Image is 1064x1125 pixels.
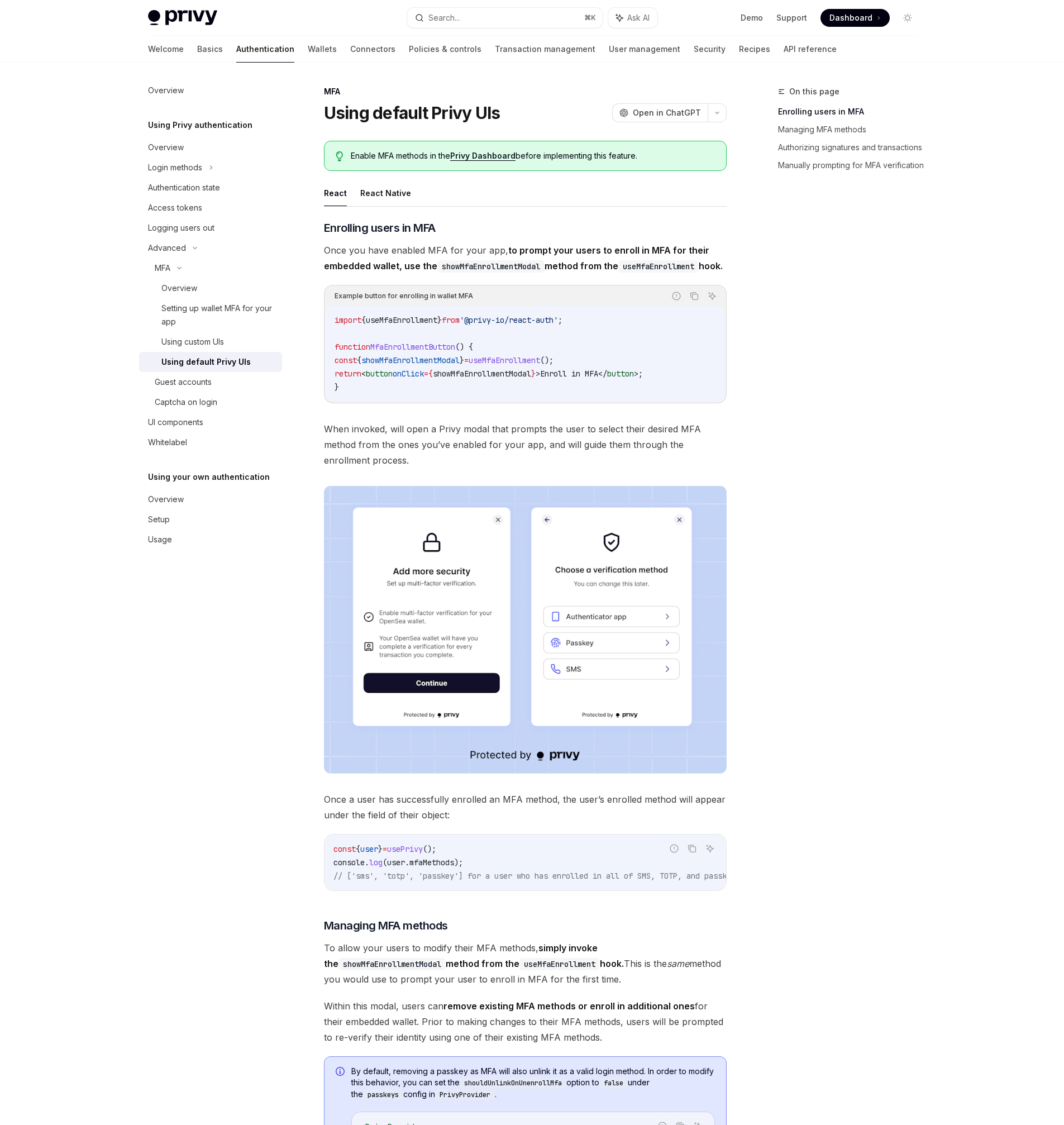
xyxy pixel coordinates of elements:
[148,493,184,506] div: Overview
[450,151,516,161] a: Privy Dashboard
[155,375,212,389] div: Guest accounts
[365,857,369,867] span: .
[357,355,361,365] span: {
[618,260,699,273] code: useMfaEnrollment
[351,1066,715,1100] span: By default, removing a passkey as MFA will also unlink it as a valid login method. In order to mo...
[324,103,500,123] h1: Using default Privy UIs
[139,489,282,509] a: Overview
[685,841,699,856] button: Copy the contents from the code block
[366,369,393,379] span: button
[333,871,753,881] span: // ['sms', 'totp', 'passkey'] for a user who has enrolled in all of SMS, TOTP, and passkey MFA
[155,395,217,409] div: Captcha on login
[612,103,708,122] button: Open in ChatGPT
[363,1089,403,1100] code: passkeys
[360,180,411,206] button: React Native
[778,139,925,156] a: Authorizing signatures and transactions
[778,156,925,174] a: Manually prompting for MFA verification
[148,470,270,484] h5: Using your own authentication
[361,315,366,325] span: {
[148,201,202,214] div: Access tokens
[139,80,282,101] a: Overview
[148,241,186,255] div: Advanced
[558,315,562,325] span: ;
[393,369,424,379] span: onClick
[139,298,282,332] a: Setting up wallet MFA for your app
[409,36,481,63] a: Policies & controls
[324,940,727,987] span: To allow your users to modify their MFA methods, This is the method you would use to prompt your ...
[356,844,360,854] span: {
[778,121,925,139] a: Managing MFA methods
[460,315,558,325] span: '@privy-io/react-auth'
[370,342,455,352] span: MfaEnrollmentButton
[633,107,701,118] span: Open in ChatGPT
[455,342,473,352] span: () {
[148,36,184,63] a: Welcome
[335,382,339,392] span: }
[361,369,366,379] span: <
[423,844,436,854] span: ();
[148,416,203,429] div: UI components
[428,369,433,379] span: {
[540,355,554,365] span: ();
[139,332,282,352] a: Using custom UIs
[351,150,714,161] span: Enable MFA methods in the before implementing this feature.
[324,421,727,468] span: When invoked, will open a Privy modal that prompts the user to select their desired MFA method fr...
[148,513,170,526] div: Setup
[338,958,446,970] code: showMfaEnrollmentModal
[464,355,469,365] span: =
[148,161,202,174] div: Login methods
[407,8,603,28] button: Search...⌘K
[139,432,282,452] a: Whitelabel
[387,844,423,854] span: usePrivy
[705,289,719,303] button: Ask AI
[335,315,361,325] span: import
[669,289,684,303] button: Report incorrect code
[139,278,282,298] a: Overview
[139,198,282,218] a: Access tokens
[383,844,387,854] span: =
[383,857,387,867] span: (
[460,355,464,365] span: }
[899,9,917,27] button: Toggle dark mode
[378,844,383,854] span: }
[687,289,702,303] button: Copy the contents from the code block
[495,36,595,63] a: Transaction management
[609,36,680,63] a: User management
[598,369,607,379] span: </
[703,841,717,856] button: Ask AI
[519,958,600,970] code: useMfaEnrollment
[155,261,170,275] div: MFA
[335,355,357,365] span: const
[308,36,337,63] a: Wallets
[335,369,361,379] span: return
[607,369,634,379] span: button
[148,141,184,154] div: Overview
[627,12,650,23] span: Ask AI
[366,315,437,325] span: useMfaEnrollment
[148,84,184,97] div: Overview
[360,844,378,854] span: user
[608,8,657,28] button: Ask AI
[139,509,282,530] a: Setup
[148,533,172,546] div: Usage
[335,342,370,352] span: function
[409,857,454,867] span: mfaMethods
[469,355,540,365] span: useMfaEnrollment
[638,369,643,379] span: ;
[161,302,275,328] div: Setting up wallet MFA for your app
[335,289,473,303] div: Example button for enrolling in wallet MFA
[324,86,727,97] div: MFA
[428,11,460,25] div: Search...
[324,180,347,206] button: React
[739,36,770,63] a: Recipes
[350,36,395,63] a: Connectors
[387,857,405,867] span: user
[139,392,282,412] a: Captcha on login
[139,372,282,392] a: Guest accounts
[789,85,839,98] span: On this page
[336,1067,347,1078] svg: Info
[324,792,727,823] span: Once a user has successfully enrolled an MFA method, the user’s enrolled method will appear under...
[437,260,545,273] code: showMfaEnrollmentModal
[361,355,460,365] span: showMfaEnrollmentModal
[536,369,540,379] span: >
